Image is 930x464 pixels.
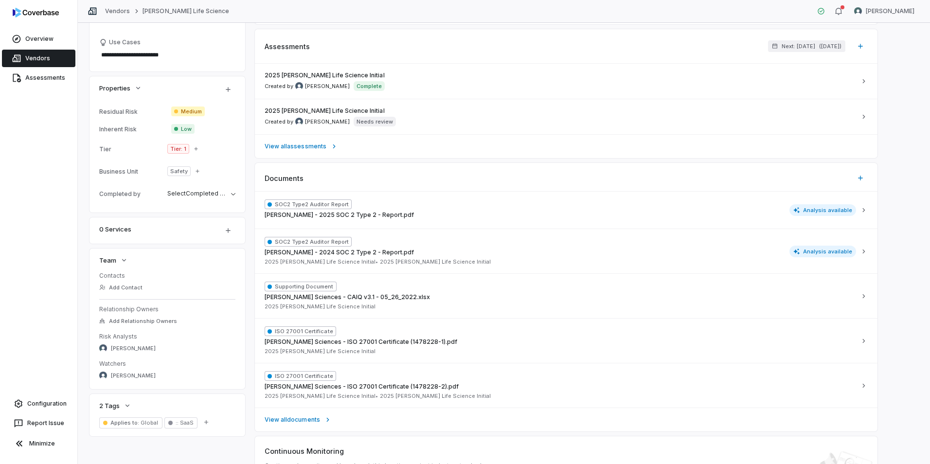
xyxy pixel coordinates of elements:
[265,107,385,115] span: 2025 [PERSON_NAME] Life Science Initial
[4,434,73,453] button: Minimize
[265,199,352,209] span: SOC2 Type2 Auditor Report
[110,419,139,426] span: Applies to :
[265,82,350,90] span: Created by
[376,258,378,265] span: •
[305,118,350,125] span: [PERSON_NAME]
[255,318,877,363] button: ISO 27001 Certificate[PERSON_NAME] Sciences - ISO 27001 Certificate (1478228-1).pdf2025 [PERSON_N...
[789,246,857,257] span: Analysis available
[2,50,75,67] a: Vendors
[96,279,145,296] button: Add Contact
[99,344,107,352] img: Jessica Farmer avatar
[99,48,235,62] textarea: Use Cases
[99,190,163,197] div: Completed by
[4,414,73,432] button: Report Issue
[105,7,130,15] a: Vendors
[255,192,877,229] button: SOC2 Type2 Auditor Report[PERSON_NAME] - 2025 SOC 2 Type 2 - Report.pdfAnalysis available
[2,30,75,48] a: Overview
[139,419,158,426] span: Global
[265,303,376,310] span: 2025 [PERSON_NAME] Life Science Initial
[265,143,326,150] span: View all assessments
[305,83,350,90] span: [PERSON_NAME]
[265,41,310,52] span: Assessments
[265,237,352,247] span: SOC2 Type2 Auditor Report
[265,383,459,391] span: [PERSON_NAME] Sciences - ISO 27001 Certificate (1478228-2).pdf
[265,338,457,346] span: [PERSON_NAME] Sciences - ISO 27001 Certificate (1478228-1).pdf
[255,363,877,408] button: ISO 27001 Certificate[PERSON_NAME] Sciences - ISO 27001 Certificate (1478228-2).pdf2025 [PERSON_N...
[179,419,194,426] span: SaaS
[866,7,914,15] span: [PERSON_NAME]
[255,273,877,318] button: Supporting Document[PERSON_NAME] Sciences - CAIQ v3.1 - 05_26_2022.xlsx2025 [PERSON_NAME] Life Sc...
[4,395,73,412] a: Configuration
[265,326,336,336] span: ISO 27001 Certificate
[295,82,303,90] img: Thiago Ribeiro avatar
[96,251,131,269] button: Team
[265,282,337,291] span: Supporting Document
[109,38,141,46] span: Use Cases
[96,397,134,414] button: 2 Tags
[380,393,491,400] span: 2025 [PERSON_NAME] Life Science Initial
[782,43,815,50] span: Next: [DATE]
[171,107,205,116] span: Medium
[819,43,841,50] span: ( [DATE] )
[99,256,116,265] span: Team
[99,125,167,133] div: Inherent Risk
[265,211,414,219] span: [PERSON_NAME] - 2025 SOC 2 Type 2 - Report.pdf
[99,372,107,379] img: Thiago Ribeiro avatar
[265,416,320,424] span: View all documents
[357,82,382,90] p: Complete
[170,167,188,175] span: Safety
[380,258,491,266] span: 2025 [PERSON_NAME] Life Science Initial
[789,204,857,216] span: Analysis available
[99,333,235,340] dt: Risk Analysts
[265,173,304,183] span: Documents
[99,145,163,153] div: Tier
[295,118,303,125] img: Thiago Ribeiro avatar
[170,145,186,153] span: Tier: 1
[265,393,378,400] span: 2025 [PERSON_NAME] Life Science Initial
[109,318,177,325] span: Add Relationship Owners
[99,401,120,410] span: 2 Tags
[854,7,862,15] img: Nate Warner avatar
[13,8,59,18] img: logo-D7KZi-bG.svg
[265,371,336,381] span: ISO 27001 Certificate
[176,419,179,426] span: : :
[99,305,235,313] dt: Relationship Owners
[265,348,376,355] span: 2025 [PERSON_NAME] Life Science Initial
[2,69,75,87] a: Assessments
[255,229,877,273] button: SOC2 Type2 Auditor Report[PERSON_NAME] - 2024 SOC 2 Type 2 - Report.pdf2025 [PERSON_NAME] Life Sc...
[167,190,227,197] span: Select Completed by
[96,79,145,97] button: Properties
[111,345,156,352] span: [PERSON_NAME]
[376,393,378,399] span: •
[99,360,235,368] dt: Watchers
[265,118,350,125] span: Created by
[265,446,344,456] span: Continuous Monitoring
[265,258,378,266] span: 2025 [PERSON_NAME] Life Science Initial
[255,64,877,99] a: 2025 [PERSON_NAME] Life Science InitialCreated by Thiago Ribeiro avatar[PERSON_NAME]Complete
[265,71,385,79] span: 2025 [PERSON_NAME] Life Science Initial
[265,249,414,256] span: [PERSON_NAME] - 2024 SOC 2 Type 2 - Report.pdf
[99,272,235,280] dt: Contacts
[171,124,195,134] span: Low
[848,4,920,18] button: Nate Warner avatar[PERSON_NAME]
[111,372,156,379] span: [PERSON_NAME]
[768,40,845,52] button: Next: [DATE]([DATE])
[265,293,430,301] span: [PERSON_NAME] Sciences - CAIQ v3.1 - 05_26_2022.xlsx
[357,118,393,125] p: Needs review
[99,108,163,115] div: Residual Risk
[255,99,877,134] a: 2025 [PERSON_NAME] Life Science InitialCreated by Thiago Ribeiro avatar[PERSON_NAME]Needs review
[99,168,163,175] div: Business Unit
[99,84,130,92] span: Properties
[143,7,229,15] a: [PERSON_NAME] Life Science
[255,408,877,431] a: View alldocuments
[255,134,877,158] a: View allassessments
